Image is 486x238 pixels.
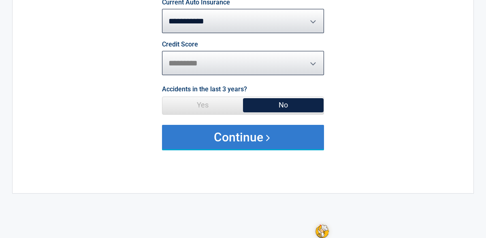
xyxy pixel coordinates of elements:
button: Continue [162,125,324,149]
label: Accidents in the last 3 years? [162,84,247,95]
span: Yes [162,97,243,113]
label: Credit Score [162,41,198,48]
span: No [243,97,324,113]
